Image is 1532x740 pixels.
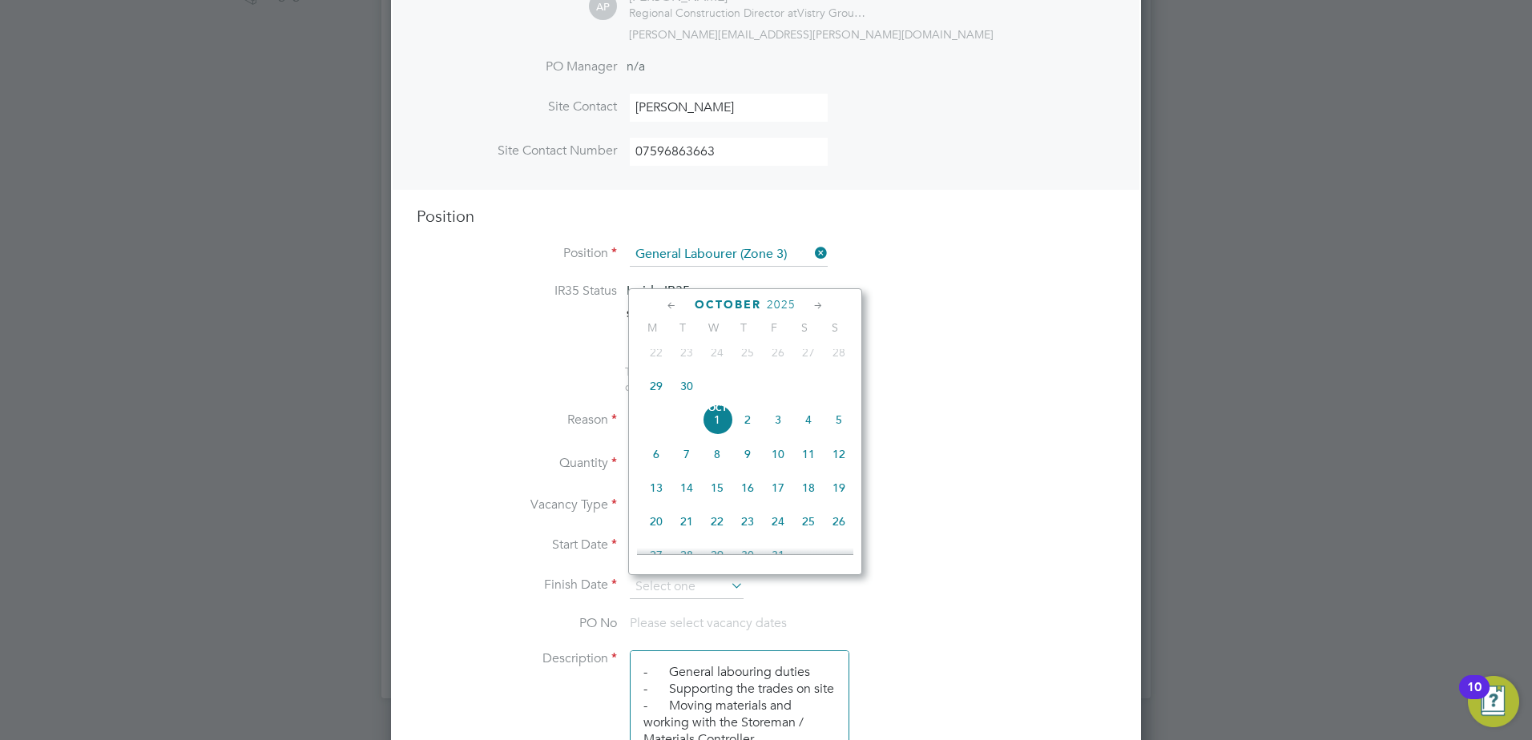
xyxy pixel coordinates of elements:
span: 7 [671,439,702,469]
span: 30 [732,540,763,570]
span: 31 [763,540,793,570]
span: 30 [671,371,702,401]
label: PO Manager [417,58,617,75]
span: 2 [732,404,763,435]
span: 23 [671,337,702,368]
span: 29 [641,371,671,401]
h3: Position [417,206,1115,227]
label: Quantity [417,455,617,472]
span: T [728,320,759,335]
span: 24 [763,506,793,537]
label: Start Date [417,537,617,553]
span: The status determination for this position can be updated after creating the vacancy [625,364,841,393]
label: PO No [417,615,617,632]
span: 13 [641,473,671,503]
span: Regional Construction Director at [629,6,797,20]
label: Site Contact [417,99,617,115]
span: 4 [793,404,824,435]
span: 17 [763,473,793,503]
strong: Status Determination Statement [627,308,773,320]
span: 15 [702,473,732,503]
span: 8 [702,439,732,469]
label: Reason [417,412,617,428]
span: 10 [763,439,793,469]
span: [PERSON_NAME][EMAIL_ADDRESS][PERSON_NAME][DOMAIN_NAME] [629,27,994,42]
span: 21 [671,506,702,537]
span: 12 [824,439,854,469]
div: Vistry Group Plc [629,6,869,20]
span: 1 [702,404,732,435]
span: 28 [824,337,854,368]
span: 18 [793,473,824,503]
label: Finish Date [417,577,617,593]
span: 19 [824,473,854,503]
span: 16 [732,473,763,503]
span: 22 [702,506,732,537]
label: Vacancy Type [417,497,617,513]
span: 25 [793,506,824,537]
span: S [789,320,820,335]
span: F [759,320,789,335]
span: S [820,320,850,335]
span: 11 [793,439,824,469]
span: 3 [763,404,793,435]
span: W [698,320,728,335]
span: Please select vacancy dates [630,615,787,631]
input: Search for... [630,243,828,267]
label: Position [417,245,617,262]
span: 20 [641,506,671,537]
span: M [637,320,667,335]
label: Description [417,650,617,667]
span: 25 [732,337,763,368]
span: 29 [702,540,732,570]
span: 2025 [767,298,796,312]
div: 10 [1467,687,1482,708]
label: IR35 Status [417,283,617,300]
span: 26 [763,337,793,368]
span: Inside IR35 [627,283,690,298]
span: 9 [732,439,763,469]
span: n/a [627,58,645,74]
span: 5 [824,404,854,435]
span: 22 [641,337,671,368]
label: Site Contact Number [417,143,617,159]
span: 24 [702,337,732,368]
input: Select one [630,575,744,599]
span: 27 [793,337,824,368]
span: T [667,320,698,335]
button: Open Resource Center, 10 new notifications [1468,676,1519,727]
span: 14 [671,473,702,503]
span: 23 [732,506,763,537]
span: 6 [641,439,671,469]
span: 27 [641,540,671,570]
span: October [695,298,761,312]
span: 28 [671,540,702,570]
span: Oct [702,404,732,412]
span: 26 [824,506,854,537]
